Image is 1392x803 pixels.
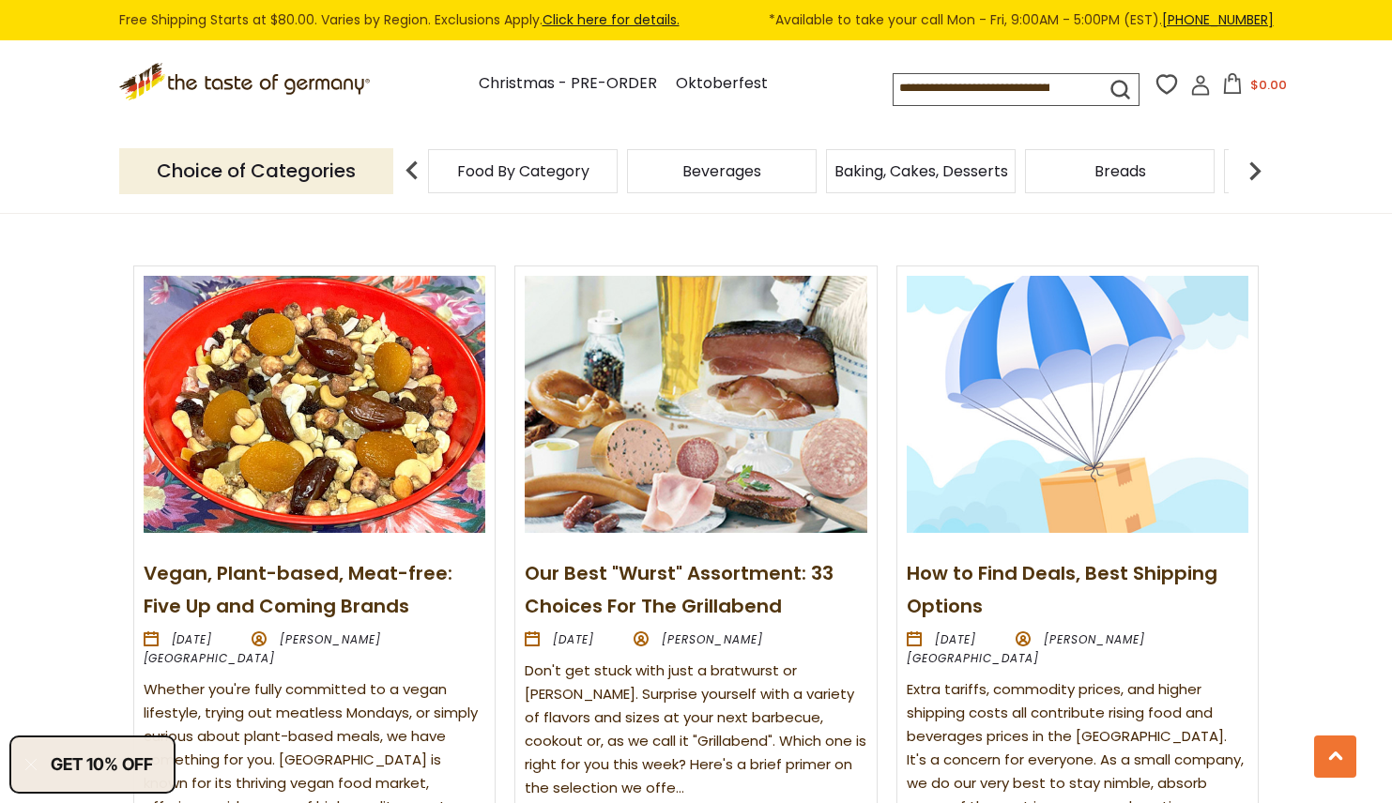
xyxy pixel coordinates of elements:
[144,631,382,666] span: [PERSON_NAME][GEOGRAPHIC_DATA]
[1250,76,1287,94] span: $0.00
[676,71,768,97] a: Oktoberfest
[172,631,213,647] time: [DATE]
[682,164,761,178] a: Beverages
[1094,164,1146,178] a: Breads
[144,276,485,532] img: Vegan, Plant-based, Meat-free: Five Up and Coming Brands
[525,276,866,532] img: Our Best "Wurst" Assortment: 33 Choices For The Grillabend
[525,560,834,619] a: Our Best "Wurst" Assortment: 33 Choices For The Grillabend
[553,631,594,647] time: [DATE]
[662,631,763,647] span: [PERSON_NAME]
[119,9,1274,31] div: Free Shipping Starts at $80.00. Varies by Region. Exclusions Apply.
[935,631,976,647] time: [DATE]
[119,148,393,194] p: Choice of Categories
[393,152,431,189] img: previous arrow
[457,164,589,178] a: Food By Category
[907,631,1145,666] span: [PERSON_NAME][GEOGRAPHIC_DATA]
[834,164,1008,178] a: Baking, Cakes, Desserts
[1236,152,1274,189] img: next arrow
[1162,10,1274,29] a: [PHONE_NUMBER]
[769,9,1274,31] span: *Available to take your call Mon - Fri, 9:00AM - 5:00PM (EST).
[907,276,1248,532] img: How to Find Deals, Best Shipping Options
[479,71,657,97] a: Christmas - PRE-ORDER
[543,10,680,29] a: Click here for details.
[525,659,866,800] div: Don't get stuck with just a bratwurst or [PERSON_NAME]. Surprise yourself with a variety of flavo...
[144,560,452,619] a: Vegan, Plant-based, Meat-free: Five Up and Coming Brands
[907,560,1217,619] a: How to Find Deals, Best Shipping Options
[1215,73,1294,101] button: $0.00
